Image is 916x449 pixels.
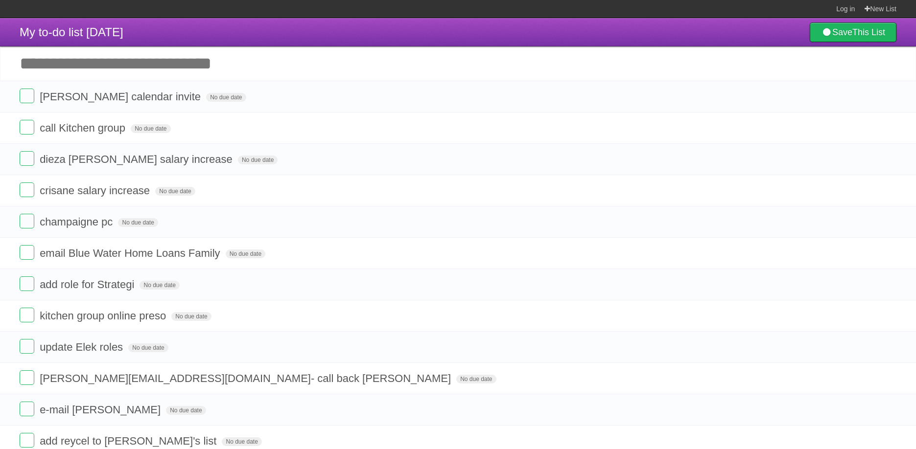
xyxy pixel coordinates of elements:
label: Done [20,214,34,228]
label: Done [20,245,34,260]
span: e-mail [PERSON_NAME] [40,404,163,416]
span: No due date [171,312,211,321]
span: No due date [222,437,261,446]
label: Done [20,89,34,103]
span: No due date [166,406,206,415]
span: email Blue Water Home Loans Family [40,247,222,259]
label: Done [20,402,34,416]
span: kitchen group online preso [40,310,168,322]
label: Done [20,339,34,354]
span: crisane salary increase [40,184,152,197]
span: No due date [118,218,158,227]
label: Done [20,182,34,197]
span: update Elek roles [40,341,125,353]
span: add role for Strategi [40,278,137,291]
a: SaveThis List [810,22,896,42]
span: champaigne pc [40,216,115,228]
span: No due date [128,343,168,352]
span: My to-do list [DATE] [20,25,123,39]
span: No due date [238,156,278,164]
b: This List [852,27,885,37]
label: Done [20,370,34,385]
span: No due date [155,187,195,196]
span: call Kitchen group [40,122,128,134]
span: No due date [206,93,246,102]
label: Done [20,151,34,166]
span: No due date [226,249,265,258]
label: Done [20,433,34,448]
label: Done [20,120,34,135]
span: add reycel to [PERSON_NAME]'s list [40,435,219,447]
span: [PERSON_NAME] calendar invite [40,90,203,103]
label: Done [20,276,34,291]
span: No due date [131,124,170,133]
label: Done [20,308,34,322]
span: dieza [PERSON_NAME] salary increase [40,153,235,165]
span: [PERSON_NAME][EMAIL_ADDRESS][DOMAIN_NAME] - call back [PERSON_NAME] [40,372,453,384]
span: No due date [140,281,179,290]
span: No due date [456,375,496,383]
